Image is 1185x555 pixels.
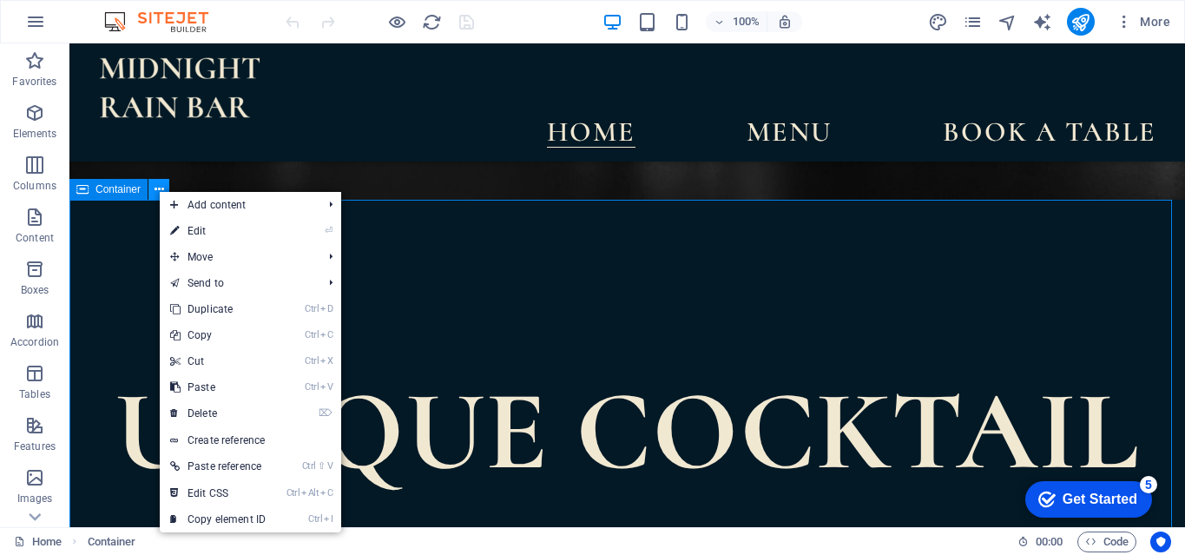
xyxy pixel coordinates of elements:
span: Add content [160,192,315,218]
i: Ctrl [305,329,319,340]
button: Click here to leave preview mode and continue editing [386,11,407,32]
button: reload [421,11,442,32]
div: Get Started 5 items remaining, 0% complete [14,9,141,45]
button: 100% [706,11,767,32]
i: X [320,355,332,367]
i: Reload page [422,12,442,32]
a: Create reference [160,427,341,453]
nav: breadcrumb [88,532,136,552]
p: Tables [19,387,50,401]
p: Elements [13,127,57,141]
a: Click to cancel selection. Double-click to open Pages [14,532,62,552]
a: CtrlDDuplicate [160,296,276,322]
i: Ctrl [305,355,319,367]
i: Alt [301,487,319,499]
div: 5 [128,3,146,21]
p: Columns [13,179,56,193]
i: Navigator [997,12,1017,32]
i: D [320,303,332,314]
p: Images [17,492,53,505]
i: Ctrl [305,381,319,393]
i: I [324,513,332,525]
i: C [320,487,332,499]
i: Ctrl [308,513,322,525]
i: Ctrl [302,460,316,472]
span: Move [160,244,315,270]
button: design [928,11,949,32]
i: ⏎ [325,225,332,236]
span: More [1116,13,1170,30]
a: ⏎Edit [160,218,276,244]
p: Favorites [12,75,56,89]
button: text_generator [1032,11,1053,32]
a: CtrlXCut [160,348,276,374]
span: Click to select. Double-click to edit [88,532,136,552]
span: : [1048,535,1050,548]
i: Ctrl [305,303,319,314]
div: Get Started [51,19,126,35]
i: V [327,460,332,472]
button: pages [963,11,984,32]
a: CtrlICopy element ID [160,506,276,532]
p: Features [14,439,56,453]
a: CtrlCCopy [160,322,276,348]
a: CtrlAltCEdit CSS [160,480,276,506]
button: Code [1077,532,1136,552]
button: navigator [997,11,1018,32]
i: ⇧ [318,460,326,472]
i: AI Writer [1032,12,1052,32]
i: Ctrl [286,487,300,499]
a: Ctrl⇧VPaste reference [160,453,276,479]
i: ⌦ [319,407,332,419]
a: CtrlVPaste [160,374,276,400]
a: ⌦Delete [160,400,276,426]
p: Accordion [10,335,59,349]
i: On resize automatically adjust zoom level to fit chosen device. [777,14,793,30]
span: 00 00 [1036,532,1063,552]
span: Code [1085,532,1129,552]
a: Send to [160,270,315,296]
span: Container [95,184,141,195]
img: Editor Logo [100,11,230,32]
button: publish [1067,8,1095,36]
h6: 100% [732,11,760,32]
i: Pages (Ctrl+Alt+S) [963,12,983,32]
i: Design (Ctrl+Alt+Y) [928,12,948,32]
h6: Session time [1017,532,1063,552]
i: C [320,329,332,340]
button: Usercentrics [1150,532,1171,552]
p: Boxes [21,283,49,297]
i: Publish [1070,12,1090,32]
button: More [1109,8,1177,36]
i: V [320,381,332,393]
p: Content [16,231,54,245]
